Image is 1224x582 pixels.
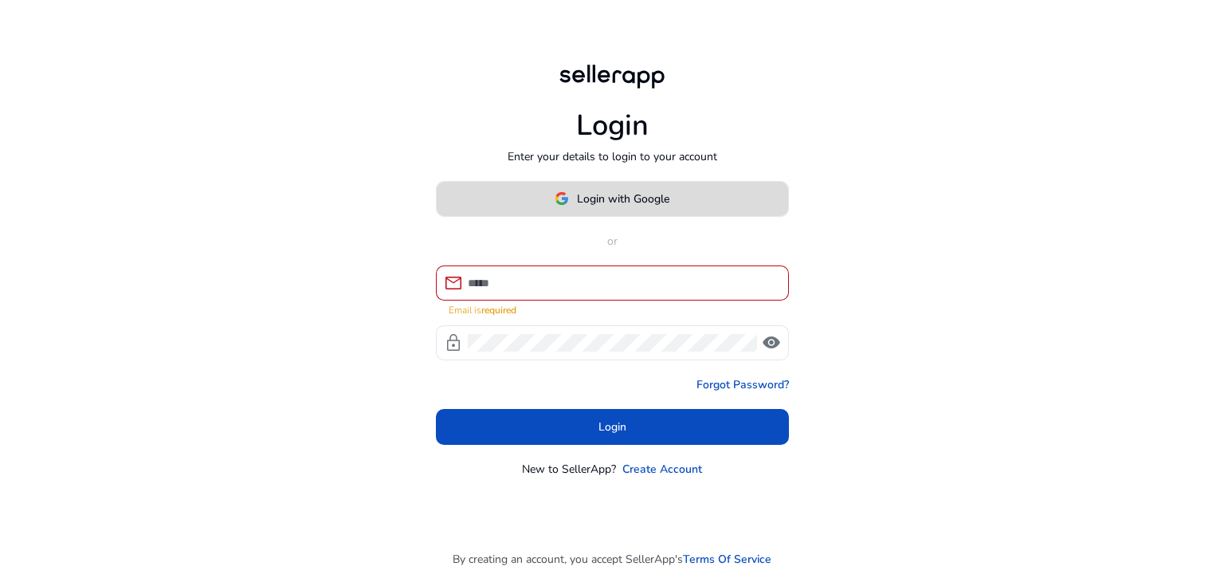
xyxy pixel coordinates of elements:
[622,461,702,478] a: Create Account
[762,333,781,352] span: visibility
[598,419,626,435] span: Login
[436,233,789,250] p: or
[449,301,776,317] mat-error: Email is
[436,409,789,445] button: Login
[444,273,463,293] span: mail
[555,191,569,206] img: google-logo.svg
[444,333,463,352] span: lock
[577,191,669,207] span: Login with Google
[696,376,789,393] a: Forgot Password?
[683,551,771,568] a: Terms Of Service
[522,461,616,478] p: New to SellerApp?
[508,148,717,165] p: Enter your details to login to your account
[481,304,516,317] strong: required
[576,108,649,143] h1: Login
[436,181,789,217] button: Login with Google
